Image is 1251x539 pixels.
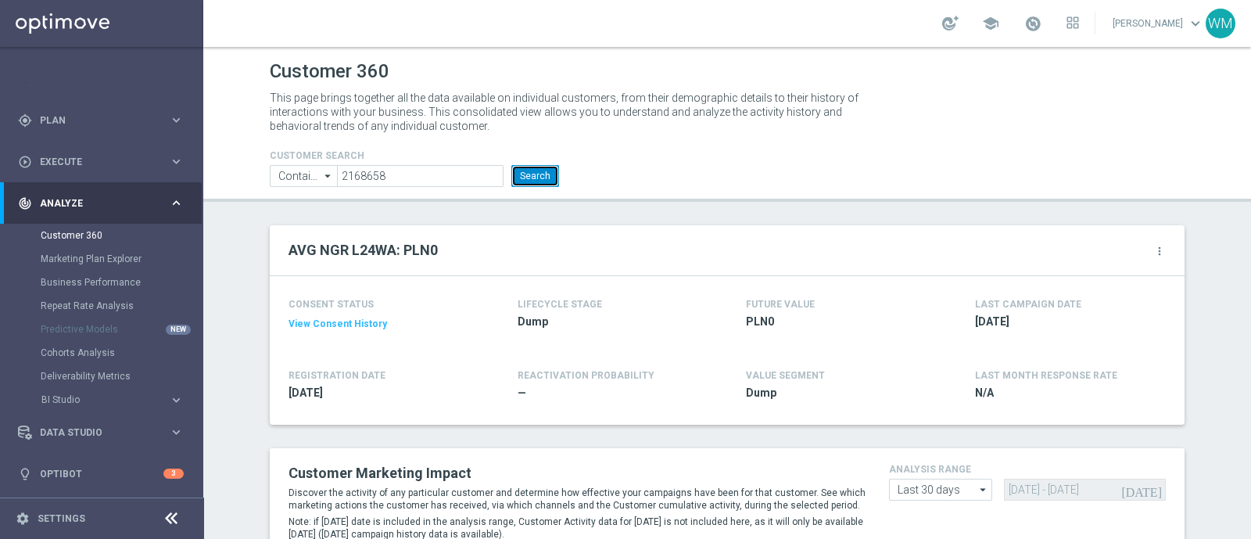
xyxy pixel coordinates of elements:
span: Execute [40,157,169,167]
i: arrow_drop_down [321,166,336,186]
button: play_circle_outline Execute keyboard_arrow_right [17,156,185,168]
i: keyboard_arrow_right [169,196,184,210]
span: Dump [518,314,701,329]
div: Customer 360 [41,224,202,247]
div: Deliverability Metrics [41,365,202,388]
span: Analyze [40,199,169,208]
a: Optibot [40,453,163,494]
input: Enter CID, Email, name or phone [337,165,504,187]
span: Dump [746,386,929,401]
i: track_changes [18,196,32,210]
a: Business Performance [41,276,163,289]
a: [PERSON_NAME]keyboard_arrow_down [1111,12,1206,35]
span: 2021-06-19 [289,386,471,401]
div: BI Studio [41,388,202,411]
h4: CUSTOMER SEARCH [270,150,559,161]
div: Plan [18,113,169,128]
button: Data Studio keyboard_arrow_right [17,426,185,439]
p: This page brings together all the data available on individual customers, from their demographic ... [270,91,872,133]
i: arrow_drop_down [976,480,991,500]
button: lightbulb Optibot 3 [17,468,185,480]
div: Marketing Plan Explorer [41,247,202,271]
span: REACTIVATION PROBABILITY [518,370,654,381]
h4: LIFECYCLE STAGE [518,299,602,310]
span: PLN0 [746,314,929,329]
i: keyboard_arrow_right [169,393,184,408]
a: Settings [38,514,85,523]
p: Discover the activity of any particular customer and determine how effective your campaigns have ... [289,487,866,512]
span: BI Studio [41,395,153,404]
button: View Consent History [289,318,387,331]
i: more_vert [1153,245,1166,257]
a: Customer 360 [41,229,163,242]
button: Search [511,165,559,187]
i: keyboard_arrow_right [169,425,184,440]
div: Execute [18,155,169,169]
i: settings [16,512,30,526]
div: Cohorts Analysis [41,341,202,365]
span: N/A [975,386,1158,401]
h4: analysis range [889,464,1166,475]
div: 3 [163,469,184,479]
div: Optibot [18,453,184,494]
span: keyboard_arrow_down [1187,15,1204,32]
h4: LAST CAMPAIGN DATE [975,299,1081,310]
button: track_changes Analyze keyboard_arrow_right [17,197,185,210]
h4: FUTURE VALUE [746,299,815,310]
i: lightbulb [18,467,32,481]
span: 2025-07-17 [975,314,1158,329]
a: Repeat Rate Analysis [41,300,163,312]
i: play_circle_outline [18,155,32,169]
div: NEW [166,325,191,335]
h2: Customer Marketing Impact [289,464,866,483]
h1: Customer 360 [270,60,1185,83]
h4: CONSENT STATUS [289,299,471,310]
h2: AVG NGR L24WA: PLN0 [289,241,438,260]
h4: VALUE SEGMENT [746,370,825,381]
input: analysis range [889,479,992,501]
div: Data Studio [18,426,169,440]
button: person_search keyboard_arrow_right [17,73,185,85]
button: BI Studio keyboard_arrow_right [41,393,185,406]
i: keyboard_arrow_right [169,154,184,169]
span: — [518,386,701,401]
a: Deliverability Metrics [41,370,163,383]
div: Predictive Models [41,318,202,341]
div: Analyze [18,196,169,210]
span: Data Studio [40,428,169,437]
h4: REGISTRATION DATE [289,370,385,381]
div: Repeat Rate Analysis [41,294,202,318]
span: LAST MONTH RESPONSE RATE [975,370,1117,381]
button: gps_fixed Plan keyboard_arrow_right [17,114,185,127]
i: gps_fixed [18,113,32,128]
span: school [982,15,999,32]
input: Contains [270,165,337,187]
a: Marketing Plan Explorer [41,253,163,265]
a: Cohorts Analysis [41,347,163,359]
span: Plan [40,116,169,125]
div: Business Performance [41,271,202,294]
i: keyboard_arrow_right [169,113,184,128]
div: WM [1206,9,1235,38]
div: BI Studio [41,395,169,404]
